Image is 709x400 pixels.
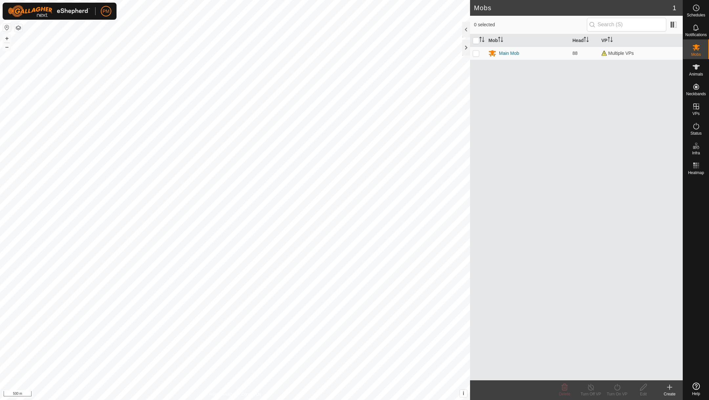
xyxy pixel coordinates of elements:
span: i [463,390,464,396]
button: Map Layers [14,24,22,32]
button: + [3,34,11,42]
span: Infra [692,151,700,155]
div: Turn Off VP [578,391,604,397]
h2: Mobs [474,4,673,12]
p-sorticon: Activate to sort [479,38,484,43]
th: VP [599,34,683,47]
span: Notifications [685,33,707,37]
span: 0 selected [474,21,587,28]
span: Help [692,392,700,396]
th: Head [570,34,599,47]
p-sorticon: Activate to sort [584,38,589,43]
span: Heatmap [688,171,704,175]
span: Animals [689,72,703,76]
a: Help [683,380,709,398]
span: Delete [559,392,570,396]
div: Edit [630,391,656,397]
button: Reset Map [3,24,11,32]
span: Neckbands [686,92,706,96]
p-sorticon: Activate to sort [608,38,613,43]
a: Contact Us [242,391,261,397]
p-sorticon: Activate to sort [498,38,503,43]
div: Turn On VP [604,391,630,397]
button: i [460,390,467,397]
a: Privacy Policy [209,391,234,397]
div: Main Mob [499,50,519,57]
img: Gallagher Logo [8,5,90,17]
div: Create [656,391,683,397]
th: Mob [486,34,570,47]
input: Search (S) [587,18,666,32]
span: 88 [572,51,578,56]
span: Schedules [687,13,705,17]
span: 1 [673,3,676,13]
button: – [3,43,11,51]
span: Multiple VPs [601,51,634,56]
span: VPs [692,112,699,116]
span: PM [103,8,110,15]
span: Mobs [691,53,701,56]
span: Status [690,131,701,135]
